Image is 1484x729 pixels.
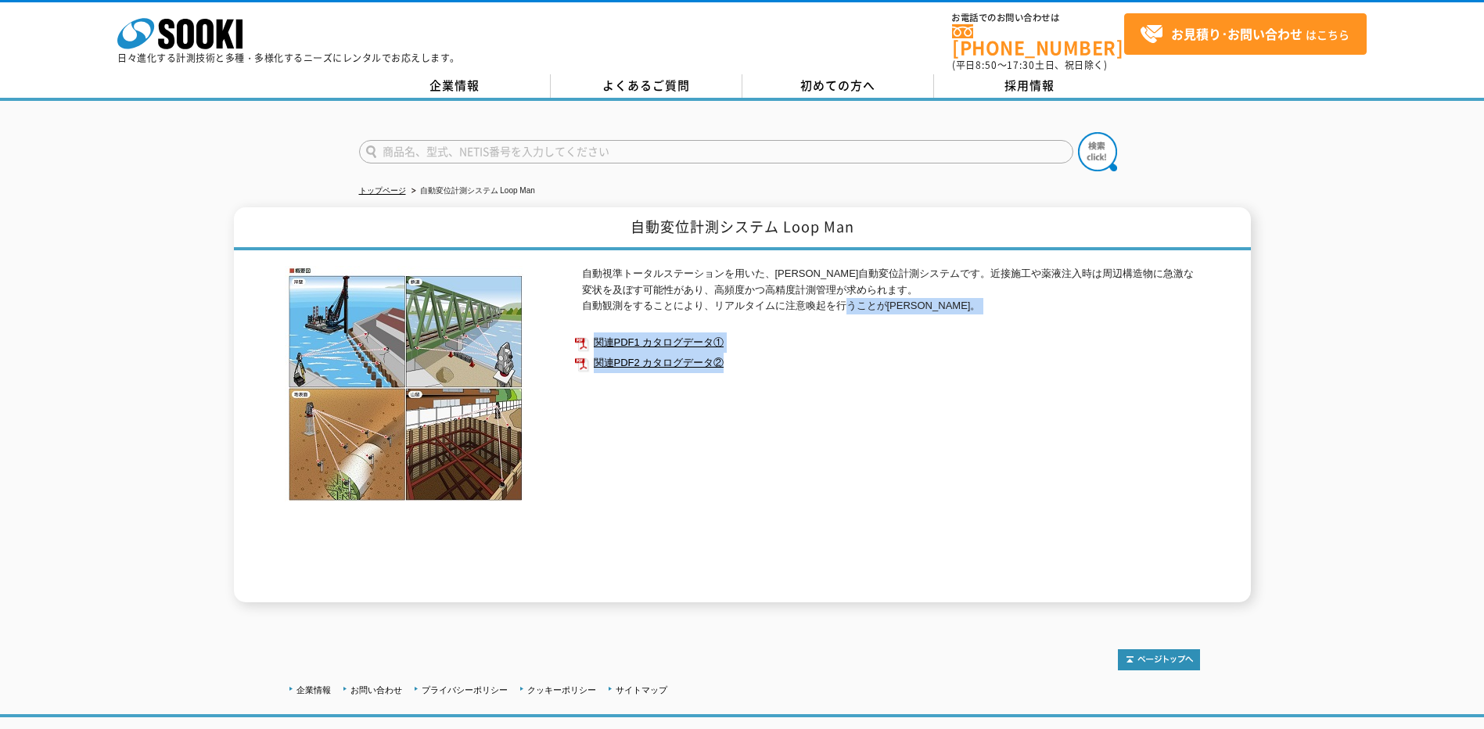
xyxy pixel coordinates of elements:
[117,53,460,63] p: 日々進化する計測技術と多種・多様化するニーズにレンタルでお応えします。
[574,332,1200,353] a: 関連PDF1 カタログデータ①
[234,207,1251,250] h1: 自動変位計測システム Loop Man
[527,685,596,695] a: クッキーポリシー
[359,186,406,195] a: トップページ
[742,74,934,98] a: 初めての方へ
[422,685,508,695] a: プライバシーポリシー
[574,353,1200,373] a: 関連PDF2 カタログデータ②
[616,685,667,695] a: サイトマップ
[1078,132,1117,171] img: btn_search.png
[1124,13,1367,55] a: お見積り･お問い合わせはこちら
[1171,24,1303,43] strong: お見積り･お問い合わせ
[582,266,1200,314] p: 自動視準トータルステーションを用いた、[PERSON_NAME]自動変位計測システムです。近接施工や薬液注入時は周辺構造物に急激な変状を及ぼす可能性があり、高頻度かつ高精度計測管理が求められます...
[1140,23,1349,46] span: はこちら
[1007,58,1035,72] span: 17:30
[296,685,331,695] a: 企業情報
[952,24,1124,56] a: [PHONE_NUMBER]
[800,77,875,94] span: 初めての方へ
[976,58,997,72] span: 8:50
[285,266,527,501] img: 自動変位計測システム Loop Man
[952,58,1107,72] span: (平日 ～ 土日、祝日除く)
[551,74,742,98] a: よくあるご質問
[359,74,551,98] a: 企業情報
[934,74,1126,98] a: 採用情報
[350,685,402,695] a: お問い合わせ
[408,183,535,199] li: 自動変位計測システム Loop Man
[952,13,1124,23] span: お電話でのお問い合わせは
[1118,649,1200,670] img: トップページへ
[359,140,1073,163] input: 商品名、型式、NETIS番号を入力してください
